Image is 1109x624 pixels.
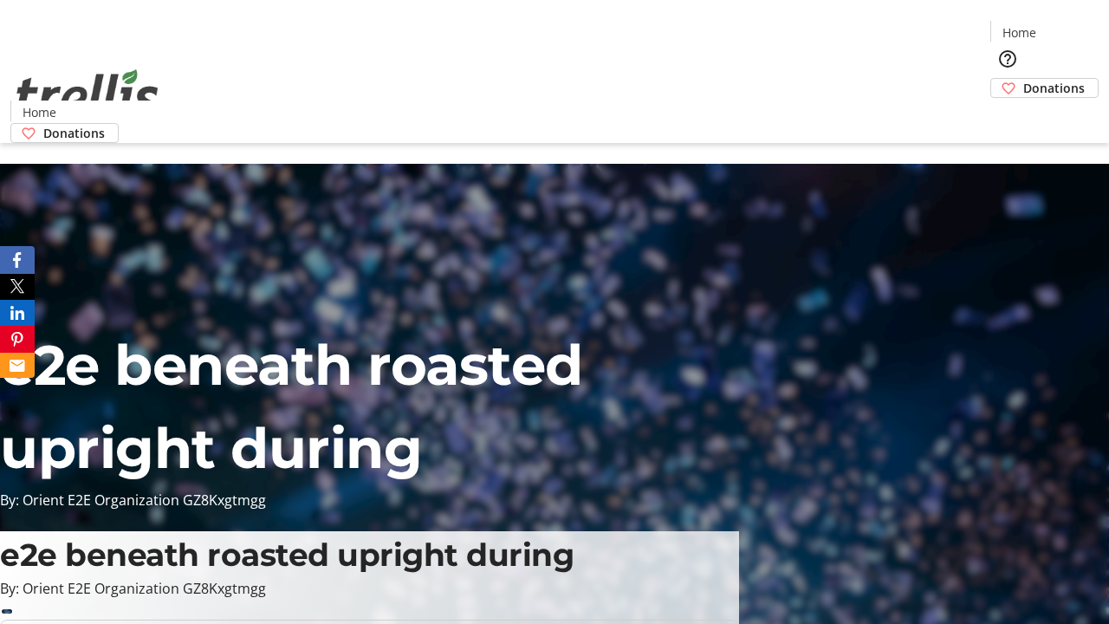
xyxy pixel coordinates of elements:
[990,42,1025,76] button: Help
[990,78,1099,98] a: Donations
[11,103,67,121] a: Home
[43,124,105,142] span: Donations
[1002,23,1036,42] span: Home
[1023,79,1085,97] span: Donations
[990,98,1025,133] button: Cart
[23,103,56,121] span: Home
[10,50,165,137] img: Orient E2E Organization GZ8Kxgtmgg's Logo
[10,123,119,143] a: Donations
[991,23,1047,42] a: Home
